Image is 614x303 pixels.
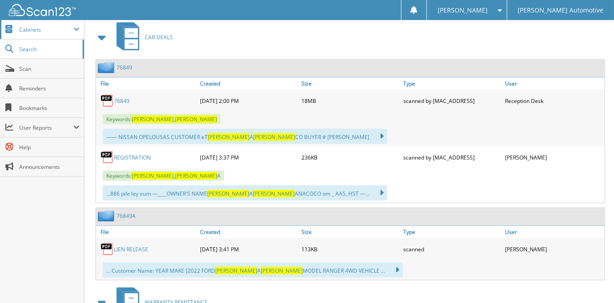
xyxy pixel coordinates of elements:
[198,92,300,110] div: [DATE] 2:00 PM
[103,171,224,181] span: Keywords: , A
[114,246,148,253] a: LIEN RELEASE
[103,114,221,124] span: Keywords: ,
[175,172,217,180] span: [PERSON_NAME]
[503,148,605,166] div: [PERSON_NAME]
[198,240,300,258] div: [DATE] 3:41 PM
[401,92,503,110] div: scanned by [MAC_ADDRESS]
[503,92,605,110] div: Reception Desk
[438,8,488,13] span: [PERSON_NAME]
[207,190,249,197] span: [PERSON_NAME]
[114,154,151,161] a: REGISTRATION
[103,262,403,278] div: ... Customer Name: YEAR MAKE [2022 FORD A MODEL RANGER 4WD VEHICLE ...
[19,65,79,73] span: Scan
[503,78,605,90] a: User
[208,133,250,141] span: [PERSON_NAME]
[100,151,114,164] img: PDF.png
[117,64,132,71] a: 76849
[300,226,401,238] a: Size
[401,78,503,90] a: Type
[401,148,503,166] div: scanned by [MAC_ADDRESS]
[100,242,114,256] img: PDF.png
[518,8,603,13] span: [PERSON_NAME] Automotive
[19,26,73,33] span: Cabinets
[19,124,73,131] span: User Reports
[19,143,79,151] span: Help
[300,78,401,90] a: Size
[198,226,300,238] a: Created
[98,210,117,221] img: folder2.png
[19,85,79,92] span: Reminders
[132,115,174,123] span: [PERSON_NAME]
[253,190,295,197] span: [PERSON_NAME]
[19,163,79,171] span: Announcements
[96,226,198,238] a: File
[198,78,300,90] a: Created
[96,78,198,90] a: File
[132,172,174,180] span: [PERSON_NAME]
[103,185,387,201] div: ...886 pile ley eum —____OWNER'S NAME A ANACOCO om _ AAS, HST —...
[100,94,114,107] img: PDF.png
[261,267,303,274] span: [PERSON_NAME]
[401,226,503,238] a: Type
[111,20,173,55] a: CAR DEALS
[19,104,79,112] span: Bookmarks
[300,148,401,166] div: 236KB
[117,212,136,220] a: 76849A
[175,115,217,123] span: [PERSON_NAME]
[114,97,129,105] a: 76849
[300,92,401,110] div: 18MB
[503,226,605,238] a: User
[215,267,257,274] span: [PERSON_NAME]
[103,129,387,144] div: —— NISSAN OPELOUSAS CUSTOMER eT A CO BUYER # [PERSON_NAME]
[198,148,300,166] div: [DATE] 3:37 PM
[253,133,295,141] span: [PERSON_NAME]
[401,240,503,258] div: scanned
[145,33,173,41] span: CAR DEALS
[300,240,401,258] div: 113KB
[9,4,76,16] img: scan123-logo-white.svg
[98,62,117,73] img: folder2.png
[503,240,605,258] div: [PERSON_NAME]
[19,45,78,53] span: Search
